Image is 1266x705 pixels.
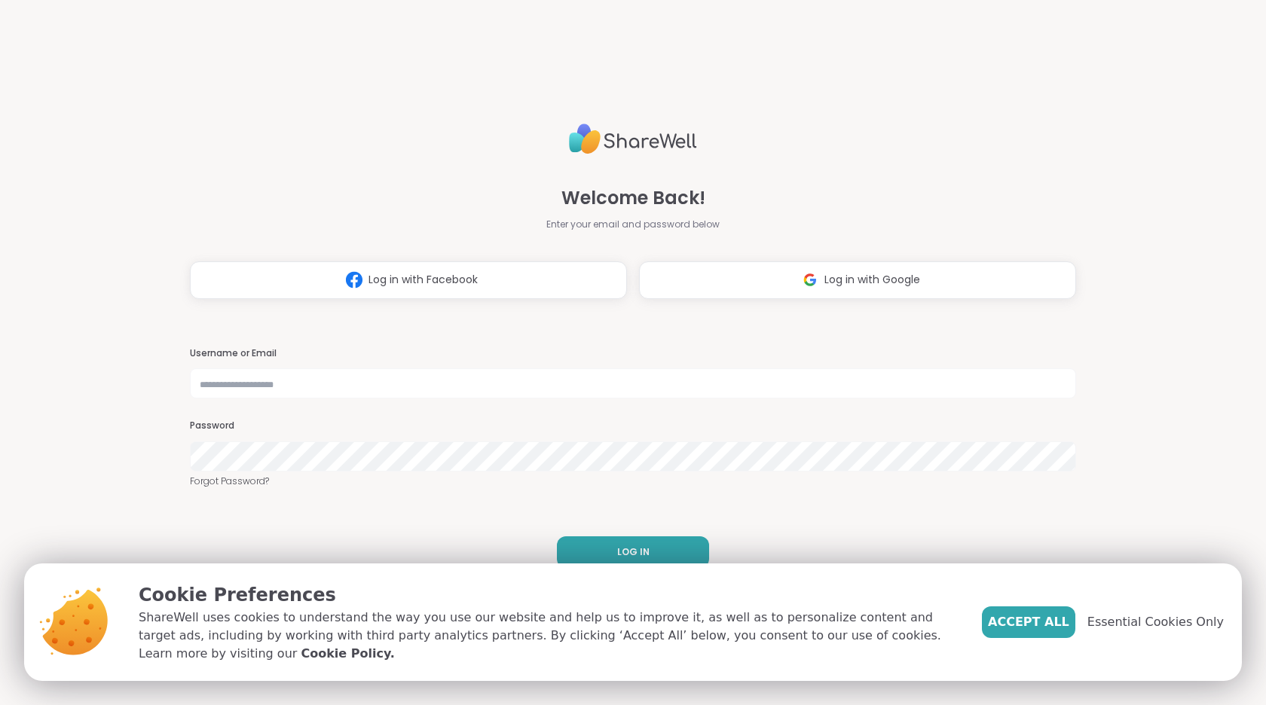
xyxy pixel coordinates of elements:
span: Log in with Facebook [368,272,478,288]
button: Log in with Google [639,261,1076,299]
h3: Username or Email [190,347,1076,360]
img: ShareWell Logomark [340,266,368,294]
button: LOG IN [557,536,709,568]
p: ShareWell uses cookies to understand the way you use our website and help us to improve it, as we... [139,609,958,663]
span: Welcome Back! [561,185,705,212]
span: Log in with Google [824,272,920,288]
span: LOG IN [617,545,650,559]
button: Log in with Facebook [190,261,627,299]
a: Forgot Password? [190,475,1076,488]
h3: Password [190,420,1076,432]
img: ShareWell Logomark [796,266,824,294]
span: Enter your email and password below [546,218,720,231]
span: Essential Cookies Only [1087,613,1224,631]
span: Accept All [988,613,1069,631]
a: Cookie Policy. [301,645,394,663]
p: Cookie Preferences [139,581,958,609]
button: Accept All [982,606,1075,638]
img: ShareWell Logo [569,117,697,160]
